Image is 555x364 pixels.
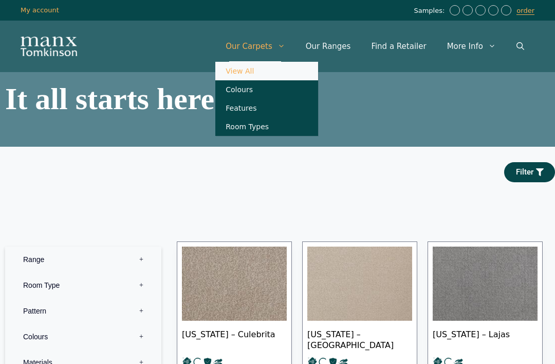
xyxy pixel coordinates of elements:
[21,6,59,14] a: My account
[215,31,534,62] nav: Primary
[307,321,412,357] span: [US_STATE] – [GEOGRAPHIC_DATA]
[516,7,534,15] a: order
[361,31,436,62] a: Find a Retailer
[437,31,506,62] a: More Info
[182,321,287,357] span: [US_STATE] – Culebrita
[506,31,534,62] a: Open Search Bar
[215,31,295,62] a: Our Carpets
[215,62,318,80] a: View All
[414,7,447,15] span: Samples:
[13,272,154,298] label: Room Type
[516,168,533,176] span: Filter
[13,298,154,324] label: Pattern
[215,80,318,99] a: Colours
[13,324,154,350] label: Colours
[504,162,555,182] a: Filter
[21,37,77,56] img: Manx Tomkinson
[433,321,538,357] span: [US_STATE] – Lajas
[13,247,154,272] label: Range
[5,83,272,114] h1: It all starts here.
[215,117,318,136] a: Room Types
[215,99,318,117] a: Features
[295,31,361,62] a: Our Ranges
